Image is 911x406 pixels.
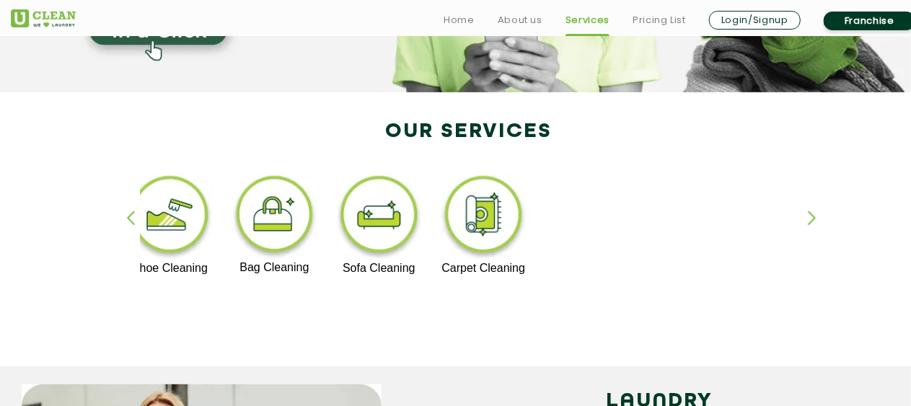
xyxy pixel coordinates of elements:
[439,262,528,275] p: Carpet Cleaning
[709,11,801,30] a: Login/Signup
[230,261,319,274] p: Bag Cleaning
[11,9,76,27] img: UClean Laundry and Dry Cleaning
[230,172,319,261] img: bag_cleaning_11zon.webp
[565,12,609,29] a: Services
[335,262,423,275] p: Sofa Cleaning
[335,172,423,262] img: sofa_cleaning_11zon.webp
[444,12,475,29] a: Home
[126,262,214,275] p: Shoe Cleaning
[498,12,542,29] a: About us
[126,172,214,262] img: shoe_cleaning_11zon.webp
[633,12,686,29] a: Pricing List
[439,172,528,262] img: carpet_cleaning_11zon.webp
